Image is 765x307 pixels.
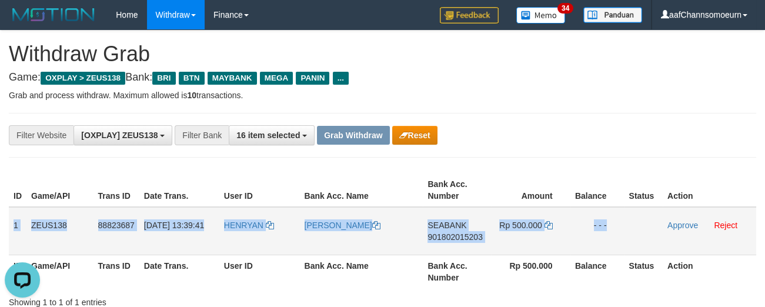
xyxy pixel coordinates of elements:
[305,221,380,230] a: [PERSON_NAME]
[516,7,566,24] img: Button%20Memo.svg
[296,72,329,85] span: PANIN
[219,255,300,288] th: User ID
[491,255,570,288] th: Rp 500.000
[98,221,135,230] span: 88823687
[9,42,756,66] h1: Withdraw Grab
[570,255,624,288] th: Balance
[9,72,756,84] h4: Game: Bank:
[570,207,624,255] td: - - -
[260,72,293,85] span: MEGA
[179,72,205,85] span: BTN
[224,221,274,230] a: HENRYAN
[663,255,756,288] th: Action
[93,255,139,288] th: Trans ID
[208,72,257,85] span: MAYBANK
[570,173,624,207] th: Balance
[229,125,315,145] button: 16 item selected
[423,173,491,207] th: Bank Acc. Number
[9,125,74,145] div: Filter Website
[624,173,663,207] th: Status
[9,207,26,255] td: 1
[544,221,553,230] a: Copy 500000 to clipboard
[93,173,139,207] th: Trans ID
[663,173,756,207] th: Action
[300,255,423,288] th: Bank Acc. Name
[583,7,642,23] img: panduan.png
[187,91,196,100] strong: 10
[440,7,499,24] img: Feedback.jpg
[219,173,300,207] th: User ID
[714,221,737,230] a: Reject
[26,173,93,207] th: Game/API
[236,131,300,140] span: 16 item selected
[74,125,172,145] button: [OXPLAY] ZEUS138
[491,173,570,207] th: Amount
[557,3,573,14] span: 34
[26,207,93,255] td: ZEUS138
[667,221,698,230] a: Approve
[427,221,466,230] span: SEABANK
[175,125,229,145] div: Filter Bank
[317,126,389,145] button: Grab Withdraw
[300,173,423,207] th: Bank Acc. Name
[427,232,482,242] span: Copy 901802015203 to clipboard
[139,173,219,207] th: Date Trans.
[499,221,542,230] span: Rp 500.000
[9,6,98,24] img: MOTION_logo.png
[5,5,40,40] button: Open LiveChat chat widget
[624,255,663,288] th: Status
[224,221,263,230] span: HENRYAN
[9,89,756,101] p: Grab and process withdraw. Maximum allowed is transactions.
[333,72,349,85] span: ...
[26,255,93,288] th: Game/API
[139,255,219,288] th: Date Trans.
[9,255,26,288] th: ID
[81,131,158,140] span: [OXPLAY] ZEUS138
[41,72,125,85] span: OXPLAY > ZEUS138
[152,72,175,85] span: BRI
[144,221,204,230] span: [DATE] 13:39:41
[423,255,491,288] th: Bank Acc. Number
[9,173,26,207] th: ID
[392,126,437,145] button: Reset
